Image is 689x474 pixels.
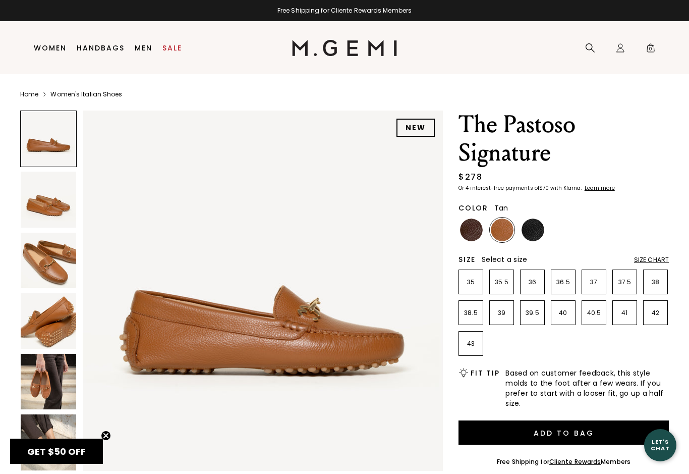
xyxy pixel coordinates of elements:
img: Chocolate [460,219,483,241]
button: Close teaser [101,431,111,441]
p: 41 [613,309,637,317]
img: The Pastoso Signature [21,414,76,470]
span: GET $50 OFF [27,445,86,458]
p: 42 [644,309,667,317]
span: 0 [646,45,656,55]
klarna-placement-style-body: Or 4 interest-free payments of [458,184,539,192]
p: 40.5 [582,309,606,317]
a: Cliente Rewards [549,457,601,466]
span: Based on customer feedback, this style molds to the foot after a few wears. If you prefer to star... [505,368,669,408]
h2: Color [458,204,488,212]
h2: Fit Tip [471,369,499,377]
span: Tan [494,203,508,213]
a: Men [135,44,152,52]
button: Add to Bag [458,420,669,445]
div: GET $50 OFFClose teaser [10,439,103,464]
a: Women's Italian Shoes [50,90,122,98]
p: 43 [459,340,483,348]
p: 35 [459,278,483,286]
div: NEW [396,119,435,137]
img: The Pastoso Signature [83,111,443,471]
klarna-placement-style-body: with Klarna [550,184,583,192]
img: The Pastoso Signature [21,293,76,349]
a: Home [20,90,38,98]
img: M.Gemi [292,40,397,56]
p: 38 [644,278,667,286]
a: Sale [162,44,182,52]
p: 35.5 [490,278,513,286]
img: Tan [491,219,513,241]
p: 36.5 [551,278,575,286]
p: 39 [490,309,513,317]
p: 36 [521,278,544,286]
img: The Pastoso Signature [21,354,76,409]
klarna-placement-style-amount: $70 [539,184,549,192]
a: Handbags [77,44,125,52]
p: 38.5 [459,309,483,317]
img: Black [522,219,544,241]
div: Size Chart [634,256,669,264]
a: Women [34,44,67,52]
div: Free Shipping for Members [497,458,630,466]
img: The Pastoso Signature [21,233,76,288]
div: $278 [458,171,482,183]
h2: Size [458,255,476,264]
klarna-placement-style-cta: Learn more [585,184,615,192]
span: Select a size [482,254,527,265]
p: 40 [551,309,575,317]
p: 37 [582,278,606,286]
h1: The Pastoso Signature [458,111,669,167]
p: 37.5 [613,278,637,286]
a: Learn more [584,185,615,191]
div: Let's Chat [644,439,676,451]
img: The Pastoso Signature [21,172,76,227]
p: 39.5 [521,309,544,317]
